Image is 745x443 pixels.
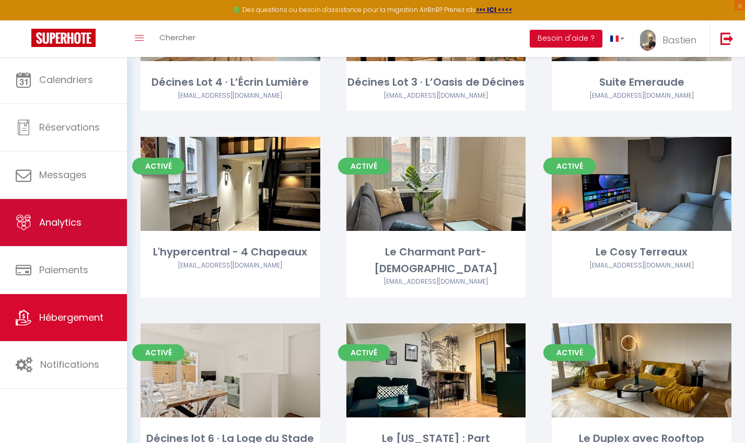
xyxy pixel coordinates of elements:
[530,30,602,48] button: Besoin d'aide ?
[39,216,82,229] span: Analytics
[476,5,513,14] a: >>> ICI <<<<
[31,29,96,47] img: Super Booking
[338,344,390,361] span: Activé
[141,261,320,271] div: Airbnb
[159,32,195,43] span: Chercher
[640,30,656,51] img: ...
[552,261,731,271] div: Airbnb
[152,20,203,57] a: Chercher
[39,168,87,181] span: Messages
[40,358,99,371] span: Notifications
[132,344,184,361] span: Activé
[632,20,709,57] a: ... Bastien
[338,158,390,174] span: Activé
[662,33,696,46] span: Bastien
[346,74,526,90] div: Décines Lot 3 · L’Oasis de Décines
[39,121,100,134] span: Réservations
[141,74,320,90] div: Décines Lot 4 · L’Écrin Lumière
[720,32,734,45] img: logout
[543,158,596,174] span: Activé
[39,73,93,86] span: Calendriers
[543,344,596,361] span: Activé
[346,277,526,287] div: Airbnb
[39,263,88,276] span: Paiements
[346,244,526,277] div: Le Charmant Part-[DEMOGRAPHIC_DATA]
[141,244,320,260] div: L'hypercentral - 4 Chapeaux
[132,158,184,174] span: Activé
[552,244,731,260] div: Le Cosy Terreaux
[552,74,731,90] div: Suite Emeraude
[39,311,103,324] span: Hébergement
[141,91,320,101] div: Airbnb
[552,91,731,101] div: Airbnb
[346,91,526,101] div: Airbnb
